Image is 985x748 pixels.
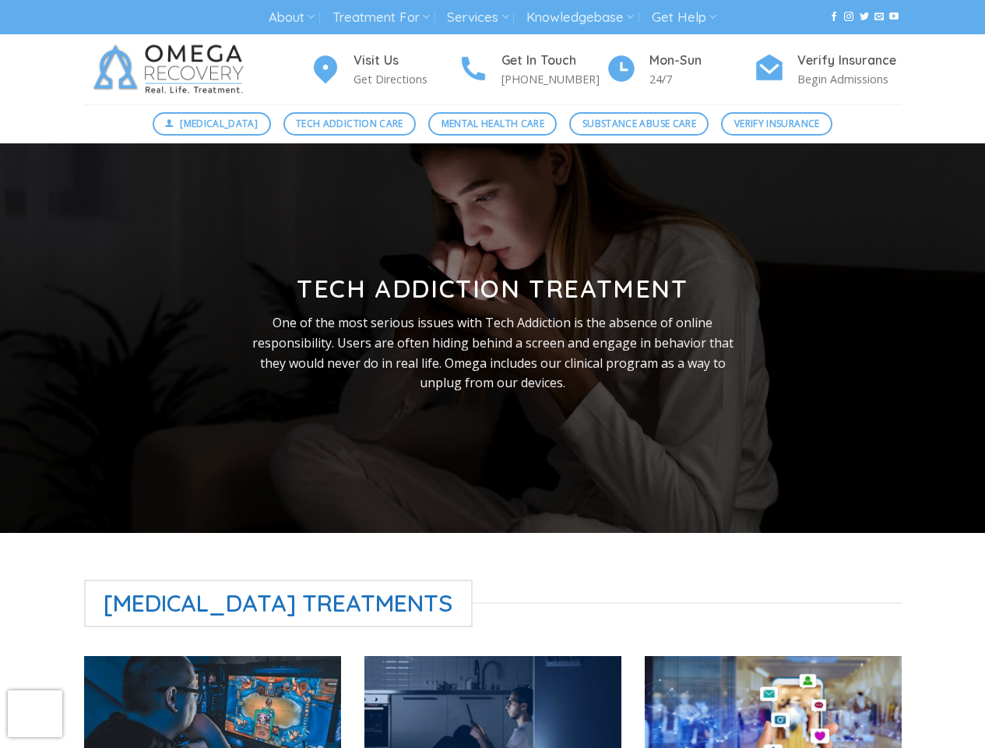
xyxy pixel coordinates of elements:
a: Get Help [652,3,716,32]
h4: Get In Touch [501,51,606,71]
span: Substance Abuse Care [582,116,696,131]
a: Visit Us Get Directions [310,51,458,89]
p: [PHONE_NUMBER] [501,70,606,88]
span: Verify Insurance [734,116,820,131]
a: Send us an email [874,12,884,23]
img: Omega Recovery [84,34,259,104]
a: Substance Abuse Care [569,112,709,136]
a: Tech Addiction Care [283,112,417,136]
a: Verify Insurance Begin Admissions [754,51,902,89]
h4: Verify Insurance [797,51,902,71]
p: Begin Admissions [797,70,902,88]
a: Get In Touch [PHONE_NUMBER] [458,51,606,89]
h4: Mon-Sun [649,51,754,71]
a: [MEDICAL_DATA] [153,112,271,136]
p: Get Directions [354,70,458,88]
span: Mental Health Care [441,116,544,131]
a: Knowledgebase [526,3,634,32]
span: Tech Addiction Care [296,116,403,131]
a: Services [447,3,508,32]
span: [MEDICAL_DATA] [180,116,258,131]
span: [MEDICAL_DATA] Treatments [84,580,473,627]
p: One of the most serious issues with Tech Addiction is the absence of online responsibility. Users... [241,313,745,393]
h4: Visit Us [354,51,458,71]
strong: Tech Addiction Treatment [297,273,688,304]
a: Mental Health Care [428,112,557,136]
a: Verify Insurance [721,112,832,136]
a: Follow on Facebook [829,12,839,23]
a: Follow on Instagram [844,12,853,23]
a: Follow on Twitter [860,12,869,23]
a: About [269,3,315,32]
a: Follow on YouTube [889,12,899,23]
p: 24/7 [649,70,754,88]
a: Treatment For [332,3,430,32]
